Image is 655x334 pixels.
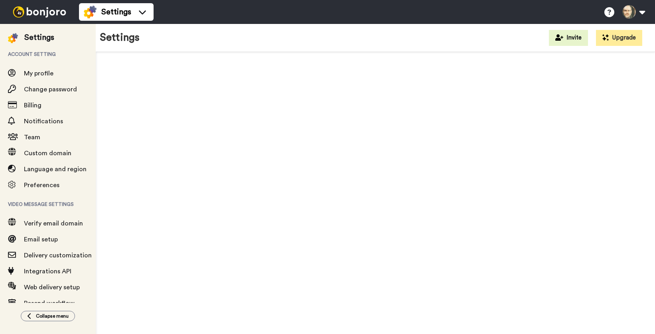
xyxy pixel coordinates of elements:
button: Invite [549,30,588,46]
span: Email setup [24,236,58,243]
img: bj-logo-header-white.svg [10,6,69,18]
span: Resend workflow [24,300,75,306]
span: Language and region [24,166,87,172]
h1: Settings [100,32,140,43]
span: Preferences [24,182,59,188]
span: Team [24,134,40,140]
img: settings-colored.svg [8,33,18,43]
img: settings-colored.svg [84,6,97,18]
span: Notifications [24,118,63,125]
span: Custom domain [24,150,71,156]
span: My profile [24,70,53,77]
span: Verify email domain [24,220,83,227]
span: Change password [24,86,77,93]
button: Collapse menu [21,311,75,321]
span: Integrations API [24,268,71,275]
div: Settings [24,32,54,43]
span: Billing [24,102,41,109]
span: Settings [101,6,131,18]
span: Collapse menu [36,313,69,319]
span: Web delivery setup [24,284,80,291]
button: Upgrade [596,30,642,46]
span: Delivery customization [24,252,92,259]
